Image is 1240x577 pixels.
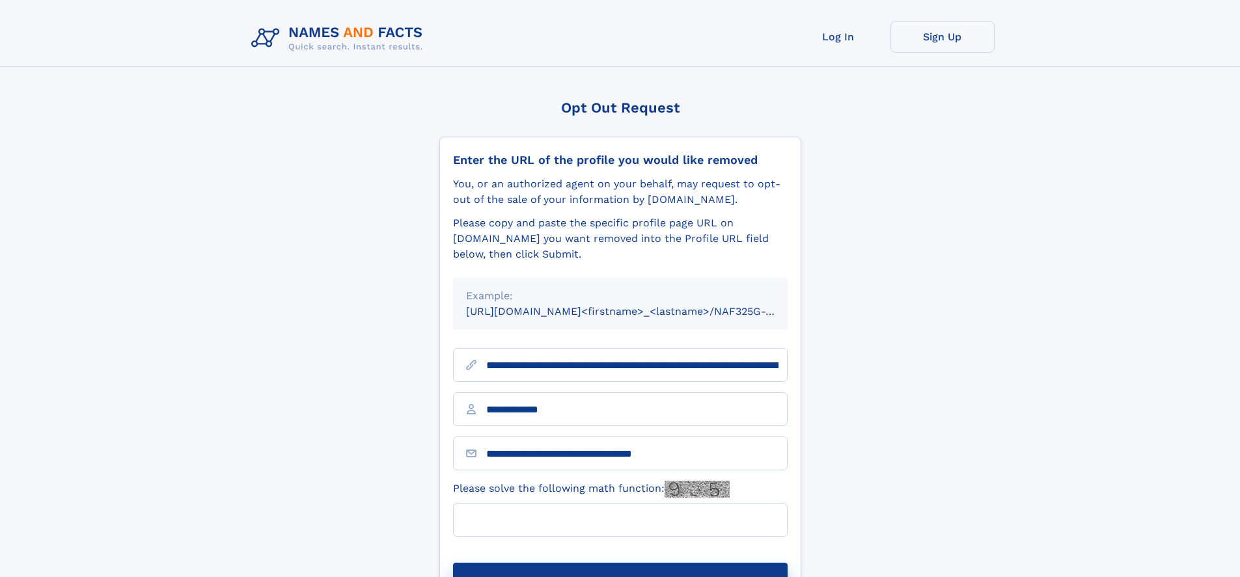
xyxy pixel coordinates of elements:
[453,176,788,208] div: You, or an authorized agent on your behalf, may request to opt-out of the sale of your informatio...
[453,153,788,167] div: Enter the URL of the profile you would like removed
[439,100,801,116] div: Opt Out Request
[453,215,788,262] div: Please copy and paste the specific profile page URL on [DOMAIN_NAME] you want removed into the Pr...
[246,21,434,56] img: Logo Names and Facts
[466,288,775,304] div: Example:
[466,305,812,317] small: [URL][DOMAIN_NAME]<firstname>_<lastname>/NAF325G-xxxxxxxx
[786,21,890,53] a: Log In
[453,481,730,498] label: Please solve the following math function:
[890,21,995,53] a: Sign Up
